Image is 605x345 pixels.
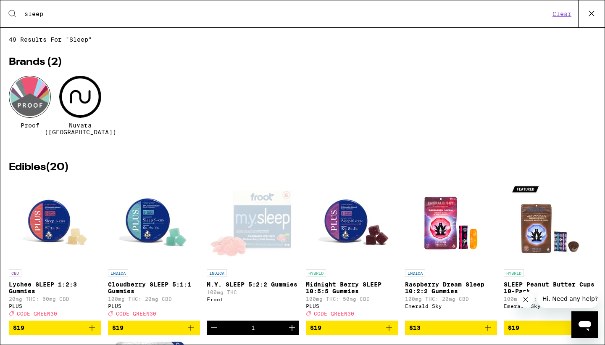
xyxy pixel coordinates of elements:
div: PLUS [9,303,101,309]
p: 100mg THC: 20mg CBD [405,296,497,302]
p: INDICA [405,269,425,277]
p: SLEEP Peanut Butter Cups 10-Pack [504,281,596,295]
img: Emerald Sky - Raspberry Dream Sleep 10:2:2 Gummies [409,181,493,265]
div: PLUS [306,303,398,309]
a: Open page for M.Y. SLEEP 5:2:2 Gummies from Froot [207,181,299,321]
span: CODE GREEN30 [314,311,354,316]
div: 1 [251,324,255,331]
a: Open page for Lychee SLEEP 1:2:3 Gummies from PLUS [9,181,101,321]
span: $13 [409,324,421,331]
button: Increment [285,321,299,335]
p: 100mg THC: 20mg CBD [108,296,200,302]
button: Add to bag [306,321,398,335]
p: HYBRID [504,269,524,277]
p: 100mg THC: 20mg CBD [504,296,596,302]
img: PLUS - Cloudberry SLEEP 5:1:1 Gummies [112,181,196,265]
div: Froot [207,297,299,302]
p: Raspberry Dream Sleep 10:2:2 Gummies [405,281,497,295]
span: $19 [112,324,124,331]
div: Emerald Sky [405,303,497,309]
h2: Brands ( 2 ) [9,57,596,67]
button: Decrement [207,321,221,335]
img: PLUS - Midnight Berry SLEEP 10:5:5 Gummies [310,181,394,265]
p: 100mg THC [207,289,299,295]
div: PLUS [108,303,200,309]
p: 20mg THC: 60mg CBD [9,296,101,302]
iframe: Message from company [537,289,598,308]
a: Open page for Midnight Berry SLEEP 10:5:5 Gummies from PLUS [306,181,398,321]
p: Cloudberry SLEEP 5:1:1 Gummies [108,281,200,295]
button: Add to bag [9,321,101,335]
button: Add to bag [405,321,497,335]
span: $19 [13,324,24,331]
div: Emerald Sky [504,303,596,309]
iframe: Close message [517,291,534,308]
span: $19 [508,324,519,331]
img: PLUS - Lychee SLEEP 1:2:3 Gummies [13,181,97,265]
p: Lychee SLEEP 1:2:3 Gummies [9,281,101,295]
span: Proof [21,122,39,129]
h2: Edibles ( 20 ) [9,162,596,172]
span: CODE GREEN30 [116,311,156,316]
span: CODE GREEN30 [17,311,57,316]
p: 100mg THC: 50mg CBD [306,296,398,302]
button: Add to bag [108,321,200,335]
a: Open page for SLEEP Peanut Butter Cups 10-Pack from Emerald Sky [504,181,596,321]
button: Add to bag [504,321,596,335]
a: Open page for Raspberry Dream Sleep 10:2:2 Gummies from Emerald Sky [405,181,497,321]
button: Clear [550,10,574,18]
span: 49 results for "sleep" [9,36,596,43]
iframe: Button to launch messaging window [571,311,598,338]
p: M.Y. SLEEP 5:2:2 Gummies [207,281,299,288]
input: Search for products & categories [24,10,550,18]
p: CBD [9,269,21,277]
p: INDICA [108,269,128,277]
a: Open page for Cloudberry SLEEP 5:1:1 Gummies from PLUS [108,181,200,321]
p: HYBRID [306,269,326,277]
p: INDICA [207,269,227,277]
img: Emerald Sky - SLEEP Peanut Butter Cups 10-Pack [508,181,592,265]
p: Midnight Berry SLEEP 10:5:5 Gummies [306,281,398,295]
span: Nuvata ([GEOGRAPHIC_DATA]) [45,122,116,135]
span: $19 [310,324,321,331]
